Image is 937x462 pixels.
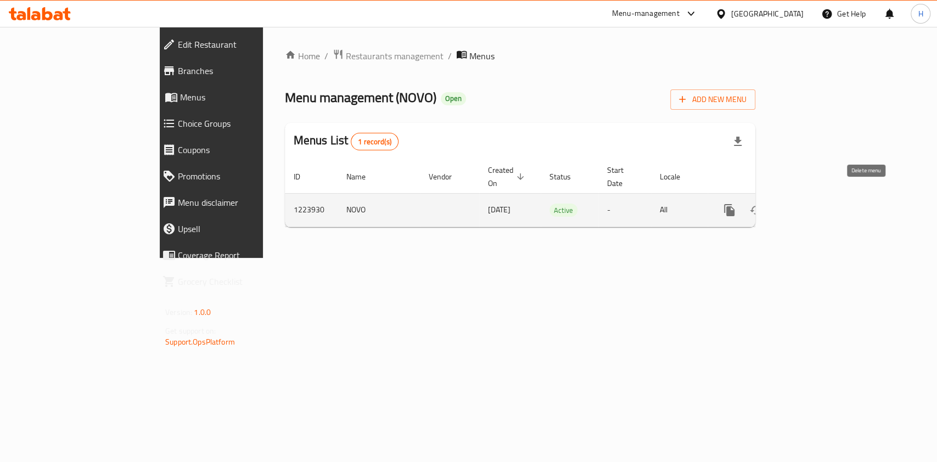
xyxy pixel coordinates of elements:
[612,7,680,20] div: Menu-management
[708,160,831,194] th: Actions
[165,324,216,338] span: Get support on:
[154,31,316,58] a: Edit Restaurant
[488,164,528,190] span: Created On
[154,216,316,242] a: Upsell
[178,38,307,51] span: Edit Restaurant
[294,170,315,183] span: ID
[441,92,466,105] div: Open
[154,189,316,216] a: Menu disclaimer
[178,64,307,77] span: Branches
[743,197,769,223] button: Change Status
[285,85,436,110] span: Menu management ( NOVO )
[429,170,466,183] span: Vendor
[294,132,399,150] h2: Menus List
[178,143,307,156] span: Coupons
[154,137,316,163] a: Coupons
[178,196,307,209] span: Menu disclaimer
[346,49,444,63] span: Restaurants management
[324,49,328,63] li: /
[441,94,466,103] span: Open
[154,58,316,84] a: Branches
[180,91,307,104] span: Menus
[351,133,399,150] div: Total records count
[178,249,307,262] span: Coverage Report
[165,335,235,349] a: Support.OpsPlatform
[178,222,307,235] span: Upsell
[670,89,755,110] button: Add New Menu
[154,110,316,137] a: Choice Groups
[918,8,923,20] span: H
[154,268,316,295] a: Grocery Checklist
[333,49,444,63] a: Restaurants management
[549,204,577,217] span: Active
[154,163,316,189] a: Promotions
[178,170,307,183] span: Promotions
[178,275,307,288] span: Grocery Checklist
[154,84,316,110] a: Menus
[178,117,307,130] span: Choice Groups
[154,242,316,268] a: Coverage Report
[725,128,751,155] div: Export file
[338,193,420,227] td: NOVO
[549,170,585,183] span: Status
[469,49,495,63] span: Menus
[651,193,708,227] td: All
[351,137,398,147] span: 1 record(s)
[488,202,510,217] span: [DATE]
[598,193,651,227] td: -
[346,170,380,183] span: Name
[716,197,743,223] button: more
[165,305,192,319] span: Version:
[731,8,804,20] div: [GEOGRAPHIC_DATA]
[679,93,747,106] span: Add New Menu
[660,170,694,183] span: Locale
[607,164,638,190] span: Start Date
[285,49,755,63] nav: breadcrumb
[448,49,452,63] li: /
[285,160,831,227] table: enhanced table
[194,305,211,319] span: 1.0.0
